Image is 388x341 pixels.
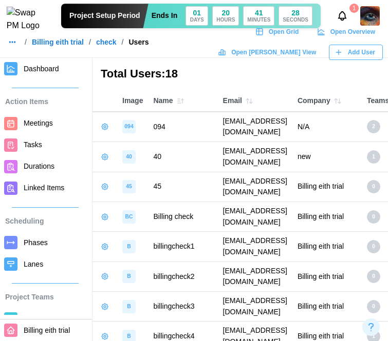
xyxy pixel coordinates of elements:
div: DAYS [190,17,204,23]
div: / [25,38,27,46]
td: new [292,142,362,172]
td: Billing eith trial [292,292,362,322]
div: image [122,120,136,133]
td: N/A [292,112,362,142]
div: 2 [367,120,380,133]
a: Open Grid [250,24,306,39]
div: / [89,38,91,46]
td: Billing eith trial [292,202,362,231]
div: image [122,180,136,193]
span: Lanes [24,260,43,268]
div: Image [122,95,143,107]
td: Billing eith trial [292,232,362,262]
span: Meetings [24,119,53,127]
span: Open [PERSON_NAME] View [231,45,316,59]
span: Open Grid [269,25,299,39]
div: 0 [367,240,380,253]
button: Notifications [334,7,351,25]
td: [EMAIL_ADDRESS][DOMAIN_NAME] [218,112,292,142]
div: / [122,38,124,46]
td: Billing eith trial [292,172,362,202]
div: image [122,150,136,164]
div: image [122,270,136,283]
div: 01 [193,9,201,16]
div: 45 [153,181,161,192]
div: Ends In [152,10,178,22]
span: Open Overview [330,25,375,39]
div: Project Setup Period [61,4,149,28]
div: 0 [367,210,380,224]
td: [EMAIL_ADDRESS][DOMAIN_NAME] [218,172,292,202]
div: Users [129,38,149,46]
div: 40 [153,151,161,163]
td: [EMAIL_ADDRESS][DOMAIN_NAME] [218,142,292,172]
div: 1 [367,150,380,164]
div: Company [298,94,357,108]
a: check [96,38,117,46]
div: 0 [367,300,380,313]
div: 28 [291,9,300,16]
div: billingcheck2 [153,271,194,283]
div: 094 [153,122,165,133]
div: MINUTES [247,17,270,23]
div: 20 [222,9,230,16]
span: Phases [24,238,48,247]
div: image [122,300,136,313]
div: 41 [255,9,263,16]
a: Zulqarnain Khalil [360,6,380,26]
div: billingcheck1 [153,241,194,252]
span: Tasks [24,141,42,149]
td: [EMAIL_ADDRESS][DOMAIN_NAME] [218,262,292,291]
td: [EMAIL_ADDRESS][DOMAIN_NAME] [218,202,292,231]
span: Dashboard [24,65,59,73]
h3: Total Users: 18 [101,66,178,82]
span: Linked Items [24,184,64,192]
div: 0 [367,270,380,283]
span: Durations [24,162,54,170]
div: Name [153,94,212,108]
div: image [122,240,136,253]
div: Billing check [153,211,193,223]
div: Email [223,94,287,108]
div: image [122,210,136,224]
button: Add User [329,45,383,60]
a: Open [PERSON_NAME] View [213,45,324,60]
img: Swap PM Logo [7,7,48,32]
div: HOURS [216,17,235,23]
div: billingcheck3 [153,301,194,312]
td: Billing eith trial [292,262,362,291]
td: [EMAIL_ADDRESS][DOMAIN_NAME] [218,292,292,322]
div: 0 [367,180,380,193]
span: Add User [348,45,375,59]
div: 1 [349,4,359,13]
td: [EMAIL_ADDRESS][DOMAIN_NAME] [218,232,292,262]
img: 2Q== [360,6,380,26]
a: Billing eith trial [32,38,84,46]
a: Open Overview [311,24,383,39]
div: SECONDS [283,17,308,23]
span: Billing eith trial [24,326,70,334]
